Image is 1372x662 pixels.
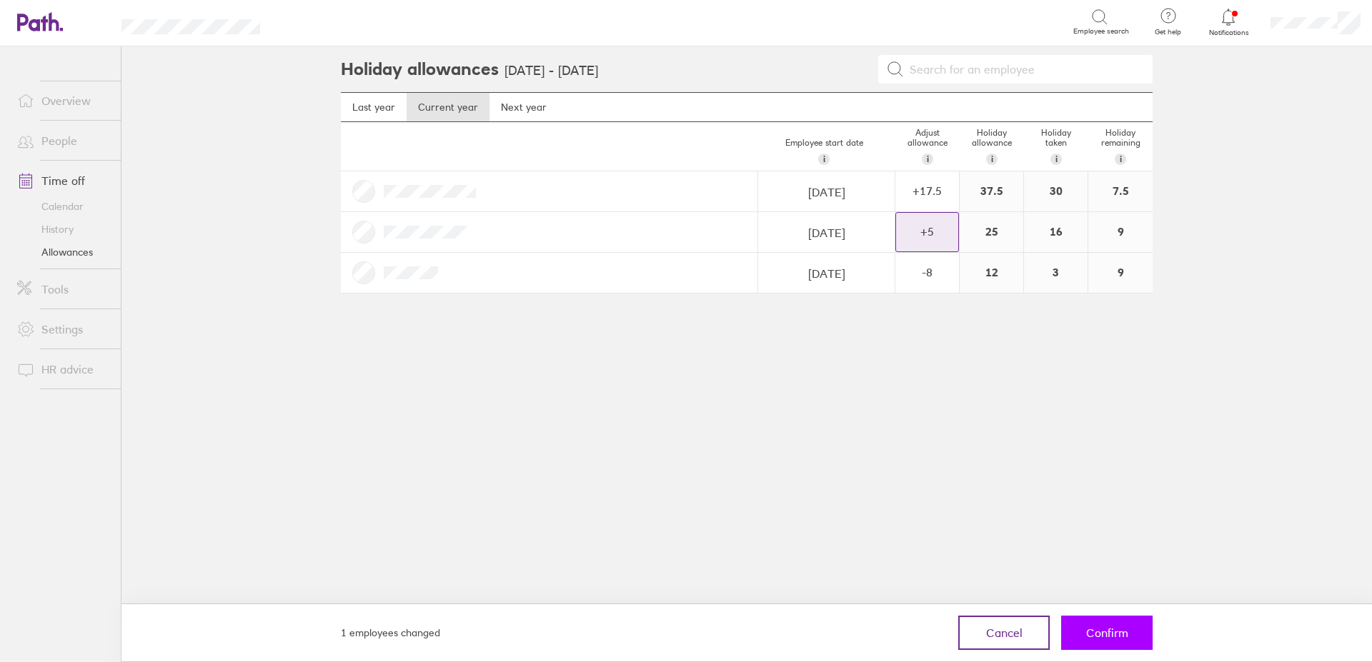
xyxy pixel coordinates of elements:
[1145,28,1191,36] span: Get help
[407,93,489,121] a: Current year
[6,166,121,195] a: Time off
[6,275,121,304] a: Tools
[6,126,121,155] a: People
[1061,616,1153,650] button: Confirm
[823,154,825,165] span: i
[1024,212,1088,252] div: 16
[6,86,121,115] a: Overview
[6,241,121,264] a: Allowances
[960,171,1023,211] div: 37.5
[1024,122,1088,171] div: Holiday taken
[1206,29,1252,37] span: Notifications
[904,56,1144,83] input: Search for an employee
[759,172,894,212] input: dd/mm/yyyy
[752,132,895,171] div: Employee start date
[896,266,958,279] div: -8
[991,154,993,165] span: i
[1024,171,1088,211] div: 30
[895,122,960,171] div: Adjust allowance
[759,254,894,294] input: dd/mm/yyyy
[960,253,1023,293] div: 12
[986,626,1023,639] span: Cancel
[341,46,499,92] h2: Holiday allowances
[489,93,558,121] a: Next year
[6,218,121,241] a: History
[960,122,1024,171] div: Holiday allowance
[1088,122,1153,171] div: Holiday remaining
[504,64,598,79] h3: [DATE] - [DATE]
[759,213,894,253] input: dd/mm/yyyy
[6,355,121,383] a: HR advice
[341,625,440,641] div: 1 employees changed
[6,195,121,218] a: Calendar
[1088,171,1153,211] div: 7.5
[1088,212,1153,252] div: 9
[896,184,958,197] div: + 17.5
[958,616,1050,650] button: Cancel
[6,315,121,343] a: Settings
[896,225,958,238] div: + 5
[927,154,929,165] span: i
[960,212,1023,252] div: 25
[1086,626,1128,639] span: Confirm
[1024,253,1088,293] div: 3
[1120,154,1122,165] span: i
[1088,253,1153,293] div: 9
[1073,27,1129,36] span: Employee search
[1055,154,1058,165] span: i
[341,93,407,121] a: Last year
[1206,7,1252,37] a: Notifications
[299,15,335,28] div: Search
